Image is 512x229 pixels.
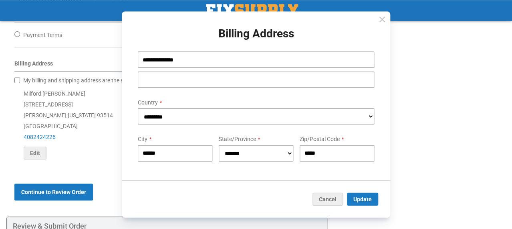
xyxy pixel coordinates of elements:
span: Cancel [319,196,337,202]
div: Billing Address [14,59,319,72]
span: Zip/Postal Code [300,136,340,142]
div: Milford [PERSON_NAME] [STREET_ADDRESS] [PERSON_NAME] , 93514 [GEOGRAPHIC_DATA] [14,88,319,159]
button: Update [347,193,378,206]
span: My billing and shipping address are the same [23,77,134,84]
span: Update [353,196,372,202]
span: State/Province [219,136,256,142]
a: 4082424226 [24,134,56,140]
span: City [138,136,147,142]
span: Continue to Review Order [21,189,86,195]
h1: Billing Address [131,28,381,40]
span: Payment Terms [23,32,62,38]
span: Country [138,99,158,106]
span: [US_STATE] [68,112,96,119]
span: Edit [30,150,40,156]
button: Continue to Review Order [14,184,93,200]
img: Fix Industrial Supply [206,4,298,17]
button: Cancel [312,193,343,206]
button: Edit [24,147,46,159]
a: store logo [206,4,298,17]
